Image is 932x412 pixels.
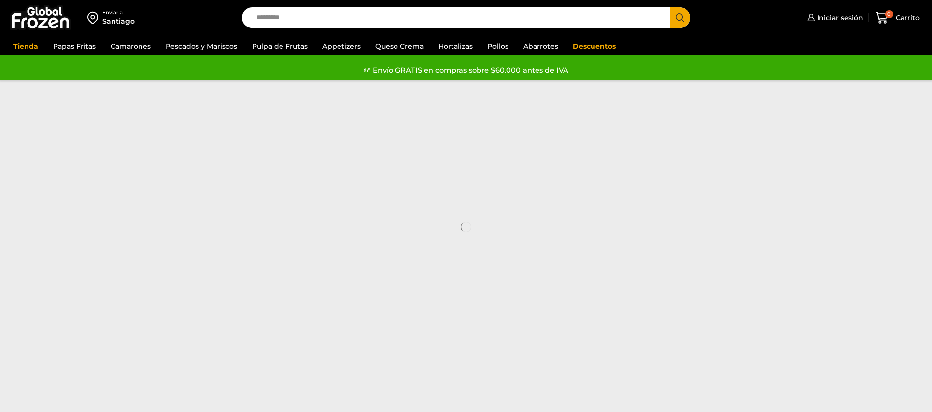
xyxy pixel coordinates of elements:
a: Iniciar sesión [805,8,863,27]
a: Queso Crema [370,37,428,55]
a: Pulpa de Frutas [247,37,312,55]
a: Camarones [106,37,156,55]
img: address-field-icon.svg [87,9,102,26]
a: Abarrotes [518,37,563,55]
a: Tienda [8,37,43,55]
a: Papas Fritas [48,37,101,55]
a: Hortalizas [433,37,478,55]
span: Iniciar sesión [815,13,863,23]
div: Enviar a [102,9,135,16]
div: Santiago [102,16,135,26]
span: 0 [885,10,893,18]
button: Search button [670,7,690,28]
a: Pescados y Mariscos [161,37,242,55]
span: Carrito [893,13,920,23]
a: Appetizers [317,37,366,55]
a: Descuentos [568,37,621,55]
a: Pollos [482,37,513,55]
a: 0 Carrito [873,6,922,29]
